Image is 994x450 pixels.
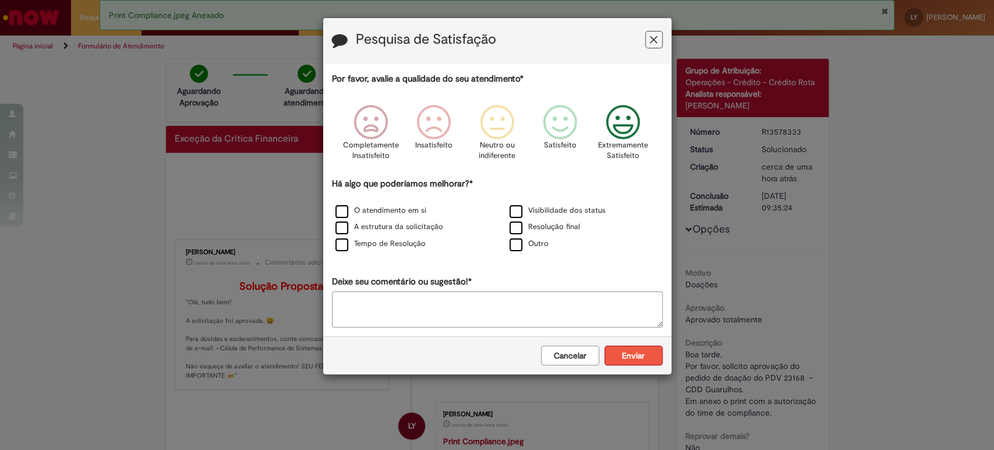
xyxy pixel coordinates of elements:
[544,140,576,151] p: Satisfeito
[598,140,648,161] p: Extremamente Satisfeito
[415,140,452,151] p: Insatisfeito
[541,346,599,365] button: Cancelar
[510,222,580,233] label: Resolução final
[335,205,426,216] label: O atendimento em si
[356,32,496,47] label: Pesquisa de Satisfação
[332,73,523,85] label: Por favor, avalie a qualidade do seu atendimento*
[332,276,472,288] label: Deixe seu comentário ou sugestão!*
[467,96,526,176] div: Neutro ou indiferente
[404,96,464,176] div: Insatisfeito
[341,96,401,176] div: Completamente Insatisfeito
[510,205,606,216] label: Visibilidade dos status
[604,346,663,365] button: Enviar
[510,238,549,249] label: Outro
[593,96,653,176] div: Extremamente Satisfeito
[476,140,518,161] p: Neutro ou indiferente
[530,96,590,176] div: Satisfeito
[343,140,399,161] p: Completamente Insatisfeito
[335,238,426,249] label: Tempo de Resolução
[332,178,663,253] div: Há algo que poderíamos melhorar?*
[335,222,443,233] label: A estrutura da solicitação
